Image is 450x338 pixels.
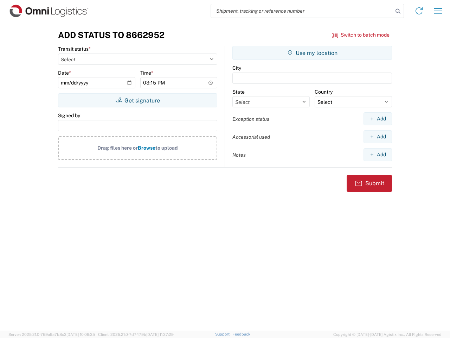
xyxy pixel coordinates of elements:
[364,148,392,161] button: Add
[146,332,174,337] span: [DATE] 11:37:29
[333,331,442,338] span: Copyright © [DATE]-[DATE] Agistix Inc., All Rights Reserved
[140,70,153,76] label: Time
[97,145,138,151] span: Drag files here or
[364,130,392,143] button: Add
[211,4,393,18] input: Shipment, tracking or reference number
[315,89,333,95] label: Country
[232,152,246,158] label: Notes
[215,332,233,336] a: Support
[98,332,174,337] span: Client: 2025.21.0-7d7479b
[66,332,95,337] span: [DATE] 10:09:35
[364,112,392,125] button: Add
[58,112,80,119] label: Signed by
[232,116,269,122] label: Exception status
[232,46,392,60] button: Use my location
[138,145,155,151] span: Browse
[8,332,95,337] span: Server: 2025.21.0-769a9a7b8c3
[232,134,270,140] label: Accessorial used
[58,30,165,40] h3: Add Status to 8662952
[232,65,241,71] label: City
[232,89,245,95] label: State
[232,332,250,336] a: Feedback
[332,29,390,41] button: Switch to batch mode
[347,175,392,192] button: Submit
[58,46,91,52] label: Transit status
[58,70,71,76] label: Date
[155,145,178,151] span: to upload
[58,93,217,107] button: Get signature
